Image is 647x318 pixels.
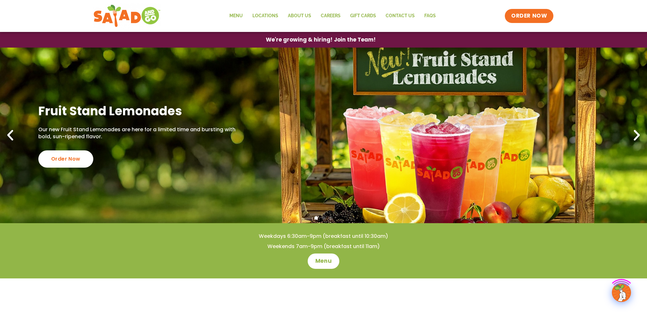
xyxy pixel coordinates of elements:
[511,12,547,20] span: ORDER NOW
[13,233,634,240] h4: Weekdays 6:30am-9pm (breakfast until 10:30am)
[225,9,248,23] a: Menu
[93,3,161,29] img: new-SAG-logo-768×292
[266,37,376,42] span: We're growing & hiring! Join the Team!
[308,254,339,269] a: Menu
[3,128,17,142] div: Previous slide
[38,103,239,119] h2: Fruit Stand Lemonades
[38,150,93,168] div: Order Now
[505,9,553,23] a: ORDER NOW
[38,126,239,140] p: Our new Fruit Stand Lemonades are here for a limited time and bursting with bold, sun-ripened fla...
[345,9,381,23] a: GIFT CARDS
[248,9,283,23] a: Locations
[315,257,332,265] span: Menu
[256,32,385,47] a: We're growing & hiring! Join the Team!
[381,9,420,23] a: Contact Us
[630,128,644,142] div: Next slide
[283,9,316,23] a: About Us
[420,9,441,23] a: FAQs
[329,216,333,220] span: Go to slide 3
[314,216,318,220] span: Go to slide 1
[225,9,441,23] nav: Menu
[13,243,634,250] h4: Weekends 7am-9pm (breakfast until 11am)
[316,9,345,23] a: Careers
[322,216,325,220] span: Go to slide 2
